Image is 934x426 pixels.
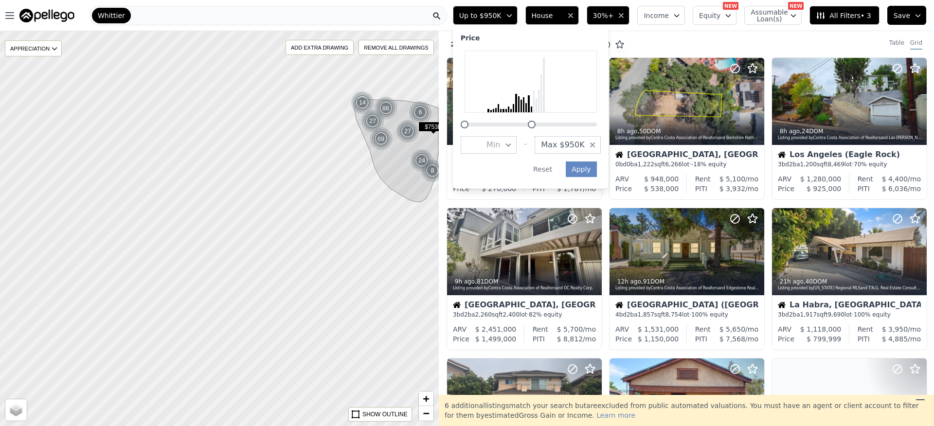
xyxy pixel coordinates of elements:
[533,324,548,334] div: Rent
[5,40,62,56] div: APPRECIATION
[396,120,419,143] div: 27
[461,33,480,43] div: Price
[858,184,870,194] div: PITI
[439,39,625,50] div: out of listings
[778,301,786,309] img: House
[557,185,583,193] span: $ 1,787
[807,335,841,343] span: $ 799,999
[609,57,764,200] a: 8h ago,50DOMListing provided byContra Costa Association of Realtorsand Berkshire Hathaway Home Se...
[778,127,922,135] div: , 24 DOM
[362,410,408,419] div: SHOW OUTLINE
[873,174,921,184] div: /mo
[19,9,74,22] img: Pellego
[459,11,502,20] span: Up to $950K
[780,128,800,135] time: 2025-08-19 16:36
[800,325,842,333] span: $ 1,118,000
[638,325,679,333] span: $ 1,531,000
[699,11,720,20] span: Equity
[638,311,654,318] span: 1,857
[453,285,597,291] div: Listing provided by Contra Costa Association of Realtors and OC Realty Corp.
[98,11,125,20] span: Whittier
[637,6,685,25] button: Income
[816,11,871,20] span: All Filters • 3
[638,161,654,168] span: 1,222
[882,185,908,193] span: $ 6,036
[475,311,492,318] span: 2,260
[374,96,398,121] div: 88
[593,11,614,20] span: 30%+
[711,174,758,184] div: /mo
[858,174,873,184] div: Rent
[419,406,433,421] a: Zoom out
[421,159,445,182] img: g1.png
[453,278,597,285] div: , 81 DOM
[359,40,433,54] div: REMOVE ALL DRAWINGS
[418,122,448,132] span: $753K
[870,334,921,344] div: /mo
[870,184,921,194] div: /mo
[719,175,745,183] span: $ 5,100
[707,334,758,344] div: /mo
[615,334,632,344] div: Price
[503,311,519,318] span: 2,400
[723,2,738,10] div: NEW
[644,185,679,193] span: $ 538,000
[5,399,27,421] a: Layers
[778,151,786,159] img: House
[644,175,679,183] span: $ 948,000
[617,278,641,285] time: 2025-08-19 12:39
[421,159,444,182] div: 8
[615,127,759,135] div: , 50 DOM
[778,324,791,334] div: ARV
[778,151,921,160] div: Los Angeles (Eagle Rock)
[695,174,711,184] div: Rent
[453,324,467,334] div: ARV
[447,57,601,200] a: 5h ago,20DOMListing provided byContra Costa Association of Realtorsand Partner Real EstateHouse[G...
[778,184,794,194] div: Price
[858,324,873,334] div: Rent
[475,325,517,333] span: $ 2,451,000
[423,407,430,419] span: −
[615,184,632,194] div: Price
[707,184,758,194] div: /mo
[557,325,583,333] span: $ 5,700
[527,161,558,177] button: Reset
[665,161,682,168] span: 6,266
[410,149,434,172] img: g1.png
[778,278,922,285] div: , 40 DOM
[447,208,601,350] a: 9h ago,81DOMListing provided byContra Costa Association of Realtorsand OC Realty Corp.House[GEOGR...
[695,324,711,334] div: Rent
[453,6,518,25] button: Up to $950K
[744,6,802,25] button: Assumable Loan(s)
[644,11,669,20] span: Income
[772,208,926,350] a: 21h ago,40DOMListing provided by[US_STATE] Regional MLSand T.N.G. Real Estate ConsultantsHouseLa ...
[532,11,563,20] span: House
[609,208,764,350] a: 12h ago,91DOMListing provided byContra Costa Association of Realtorsand Edgestone Real Estate, In...
[638,335,679,343] span: $ 1,150,000
[453,184,469,194] div: Price
[418,122,448,136] div: $753K
[566,161,597,177] button: Apply
[587,6,630,25] button: 30%+
[409,101,432,124] div: 6
[882,325,908,333] span: $ 3,950
[541,139,584,151] span: Max $950K
[453,301,461,309] img: House
[423,392,430,405] span: +
[351,91,375,114] img: g1.png
[615,278,759,285] div: , 91 DOM
[778,334,794,344] div: Price
[615,135,759,141] div: Listing provided by Contra Costa Association of Realtors and Berkshire Hathaway Home Services Gol...
[788,2,804,10] div: NEW
[369,126,394,151] div: 69
[439,395,934,426] div: 6 additional listing s match your search but are excluded from public automated valuations. You m...
[780,278,804,285] time: 2025-08-19 03:26
[800,175,842,183] span: $ 1,280,000
[450,40,465,48] span: 258
[827,311,844,318] span: 9,690
[778,174,791,184] div: ARV
[778,285,922,291] div: Listing provided by [US_STATE] Regional MLS and T.N.G. Real Estate Consultants
[286,40,353,54] div: ADD EXTRA DRAWING
[545,334,596,344] div: /mo
[615,285,759,291] div: Listing provided by Contra Costa Association of Realtors and Edgestone Real Estate, Inc.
